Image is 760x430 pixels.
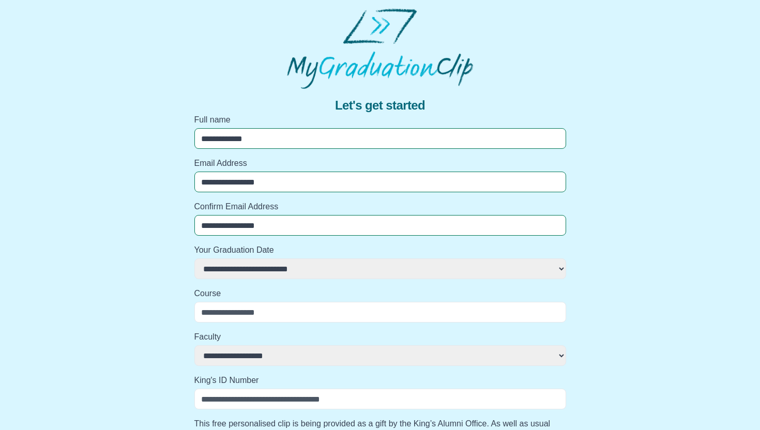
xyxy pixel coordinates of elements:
[194,374,566,387] label: King's ID Number
[287,8,473,89] img: MyGraduationClip
[194,287,566,300] label: Course
[194,331,566,343] label: Faculty
[335,97,425,114] span: Let's get started
[194,201,566,213] label: Confirm Email Address
[194,157,566,170] label: Email Address
[194,114,566,126] label: Full name
[194,244,566,256] label: Your Graduation Date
